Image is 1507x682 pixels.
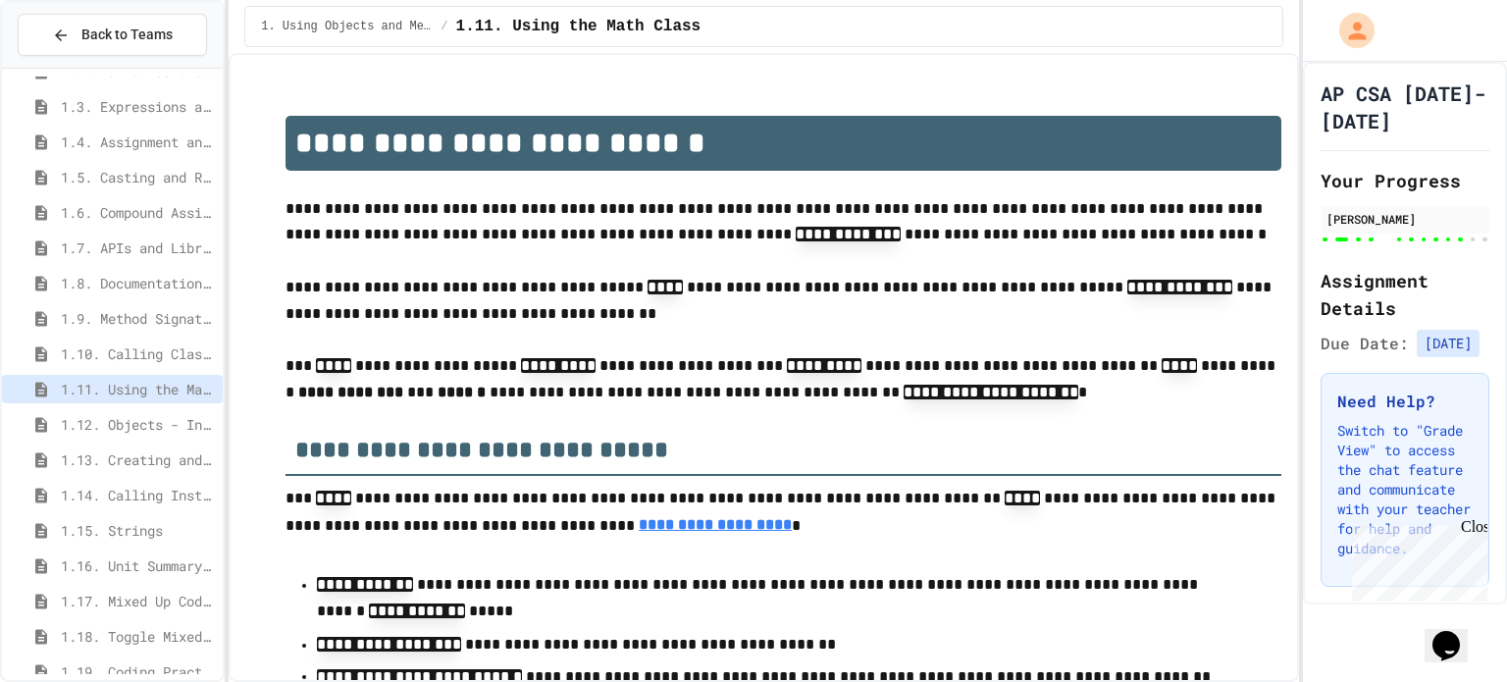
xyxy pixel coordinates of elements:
[61,520,215,541] span: 1.15. Strings
[1326,210,1483,228] div: [PERSON_NAME]
[1321,167,1489,194] h2: Your Progress
[61,449,215,470] span: 1.13. Creating and Initializing Objects: Constructors
[1337,390,1473,413] h3: Need Help?
[61,591,215,611] span: 1.17. Mixed Up Code Practice 1.1-1.6
[61,343,215,364] span: 1.10. Calling Class Methods
[61,237,215,258] span: 1.7. APIs and Libraries
[61,379,215,399] span: 1.11. Using the Math Class
[61,167,215,187] span: 1.5. Casting and Ranges of Values
[61,485,215,505] span: 1.14. Calling Instance Methods
[8,8,135,125] div: Chat with us now!Close
[456,15,702,38] span: 1.11. Using the Math Class
[61,131,215,152] span: 1.4. Assignment and Input
[1321,79,1489,134] h1: AP CSA [DATE]-[DATE]
[61,414,215,435] span: 1.12. Objects - Instances of Classes
[1319,8,1379,53] div: My Account
[1425,603,1487,662] iframe: chat widget
[61,202,215,223] span: 1.6. Compound Assignment Operators
[61,661,215,682] span: 1.19. Coding Practice 1a (1.1-1.6)
[261,19,433,34] span: 1. Using Objects and Methods
[61,273,215,293] span: 1.8. Documentation with Comments and Preconditions
[61,555,215,576] span: 1.16. Unit Summary 1a (1.1-1.6)
[1417,330,1480,357] span: [DATE]
[61,96,215,117] span: 1.3. Expressions and Output [New]
[18,14,207,56] button: Back to Teams
[1321,267,1489,322] h2: Assignment Details
[61,626,215,647] span: 1.18. Toggle Mixed Up or Write Code Practice 1.1-1.6
[441,19,447,34] span: /
[81,25,173,45] span: Back to Teams
[1321,332,1409,355] span: Due Date:
[1337,421,1473,558] p: Switch to "Grade View" to access the chat feature and communicate with your teacher for help and ...
[1344,518,1487,602] iframe: chat widget
[61,308,215,329] span: 1.9. Method Signatures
